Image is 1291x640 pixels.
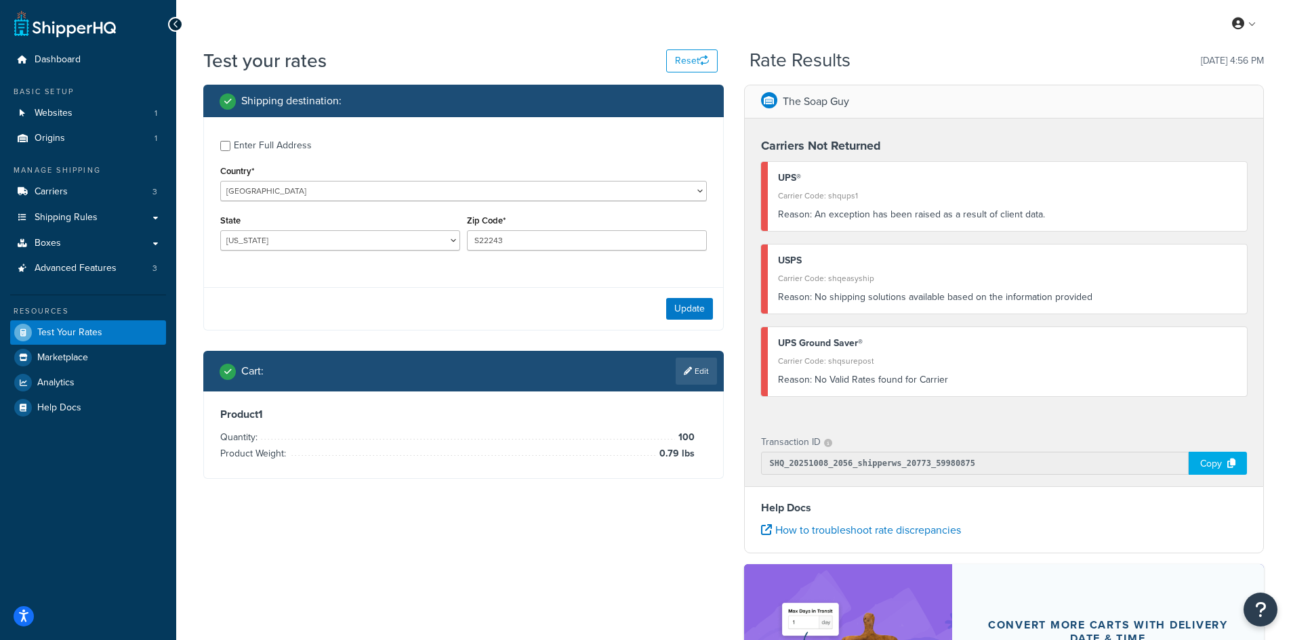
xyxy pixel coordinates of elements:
div: Manage Shipping [10,165,166,176]
a: Help Docs [10,396,166,420]
span: Reason: [778,207,812,221]
span: 1 [155,108,157,119]
h2: Rate Results [750,50,851,71]
a: How to troubleshoot rate discrepancies [761,522,961,538]
span: Help Docs [37,402,81,414]
div: Carrier Code: shqsurepost [778,351,1237,370]
a: Edit [676,358,717,385]
div: Carrier Code: shqeasyship [778,269,1237,288]
span: Carriers [35,186,68,198]
span: 3 [152,186,157,198]
span: Analytics [37,377,75,389]
input: Enter Full Address [220,141,230,151]
span: Test Your Rates [37,327,102,339]
span: 1 [155,133,157,144]
label: Zip Code* [467,215,506,226]
h3: Product 1 [220,408,707,421]
span: Shipping Rules [35,212,98,223]
span: Marketplace [37,352,88,364]
button: Update [666,298,713,320]
a: Marketplace [10,345,166,370]
a: Boxes [10,231,166,256]
span: Websites [35,108,73,119]
div: An exception has been raised as a result of client data. [778,205,1237,224]
label: State [220,215,241,226]
a: Analytics [10,370,166,395]
a: Shipping Rules [10,205,166,230]
span: 0.79 lbs [656,446,695,462]
div: No shipping solutions available based on the information provided [778,288,1237,307]
div: UPS Ground Saver® [778,334,1237,353]
div: Enter Full Address [234,136,312,155]
a: Dashboard [10,47,166,72]
div: Carrier Code: shqups1 [778,186,1237,205]
span: Dashboard [35,54,81,66]
span: Boxes [35,238,61,249]
span: Reason: [778,290,812,304]
span: Advanced Features [35,263,117,274]
h1: Test your rates [203,47,327,74]
h2: Cart : [241,365,264,377]
span: Quantity: [220,430,261,444]
span: 3 [152,263,157,274]
button: Open Resource Center [1244,593,1277,626]
button: Reset [666,49,718,72]
div: No Valid Rates found for Carrier [778,370,1237,389]
p: [DATE] 4:56 PM [1201,51,1264,70]
li: Carriers [10,179,166,205]
span: Reason: [778,372,812,387]
h2: Shipping destination : [241,95,342,107]
div: Basic Setup [10,86,166,98]
span: Origins [35,133,65,144]
div: Resources [10,305,166,317]
div: Copy [1189,452,1247,475]
a: Test Your Rates [10,320,166,345]
a: Advanced Features3 [10,256,166,281]
p: The Soap Guy [783,92,849,111]
span: Product Weight: [220,446,289,461]
strong: Carriers Not Returned [761,137,881,154]
h4: Help Docs [761,500,1248,516]
div: UPS® [778,169,1237,188]
li: Advanced Features [10,256,166,281]
label: Country* [220,166,254,176]
a: Websites1 [10,101,166,126]
a: Origins1 [10,126,166,151]
p: Transaction ID [761,433,821,452]
a: Carriers3 [10,179,166,205]
li: Websites [10,101,166,126]
span: 100 [675,429,695,446]
div: USPS [778,251,1237,270]
li: Origins [10,126,166,151]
